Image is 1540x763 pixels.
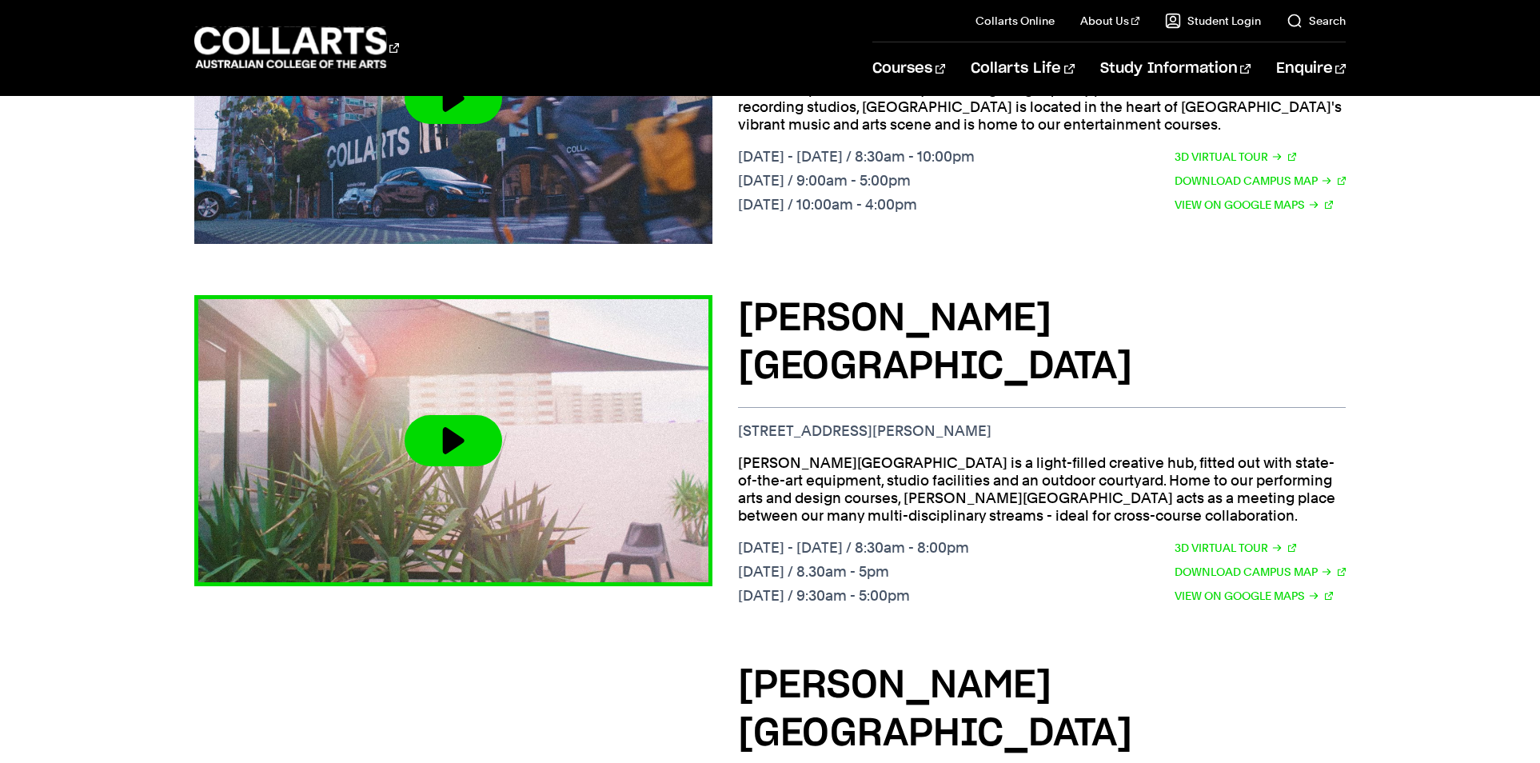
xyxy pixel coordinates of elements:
p: Wellington is our flagship campus and gives students direct access to Student Support and our exp... [738,63,1346,134]
a: Search [1287,13,1346,29]
a: Collarts Online [975,13,1055,29]
h3: [PERSON_NAME][GEOGRAPHIC_DATA] [738,295,1346,391]
a: Download Campus Map [1175,563,1346,581]
a: Student Login [1165,13,1261,29]
a: Study Information [1100,42,1251,95]
p: [DATE] / 10:00am - 4:00pm [738,196,975,214]
div: Go to homepage [194,25,399,70]
h3: [PERSON_NAME][GEOGRAPHIC_DATA] [738,662,1346,758]
p: [DATE] / 9:00am - 5:00pm [738,172,975,190]
a: View on Google Maps [1175,196,1333,214]
p: [DATE] - [DATE] / 8:30am - 8:00pm [738,539,969,557]
p: [DATE] / 8.30am - 5pm [738,563,969,581]
p: [PERSON_NAME][GEOGRAPHIC_DATA] is a light-filled creative hub, fitted out with state-of-the-art e... [738,454,1346,525]
a: 3D Virtual Tour [1175,148,1296,166]
a: View on Google Maps [1175,587,1333,605]
a: Download Campus Map [1175,172,1346,190]
a: 3D Virtual Tour [1175,539,1296,557]
a: Collarts Life [971,42,1074,95]
p: [DATE] / 9:30am - 5:00pm [738,587,969,605]
a: About Us [1080,13,1139,29]
a: Enquire [1276,42,1346,95]
a: Courses [872,42,945,95]
p: [DATE] - [DATE] / 8:30am - 10:00pm [738,148,975,166]
p: [STREET_ADDRESS][PERSON_NAME] [738,422,1346,440]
